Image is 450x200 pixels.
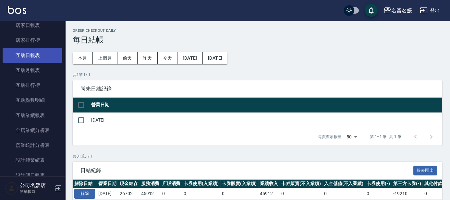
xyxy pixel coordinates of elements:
button: 昨天 [138,52,158,64]
p: 每頁顯示數量 [318,134,341,140]
td: 26702 [118,188,140,200]
button: save [365,4,378,17]
td: 45912 [140,188,161,200]
button: 前天 [117,52,138,64]
p: 共 31 筆, 1 / 1 [73,153,442,159]
td: 0 [280,188,322,200]
a: 設計師業績表 [3,153,62,168]
a: 報表匯出 [413,167,437,173]
th: 營業日期 [97,180,118,188]
td: 0 [365,188,392,200]
a: 店家日報表 [3,18,62,33]
a: 營業統計分析表 [3,138,62,153]
img: Logo [8,6,26,14]
button: [DATE] [177,52,202,64]
button: 上個月 [93,52,117,64]
td: -19210 [392,188,423,200]
th: 入金儲值(不入業績) [322,180,365,188]
button: 登出 [417,5,442,17]
img: Person [5,182,18,195]
th: 卡券使用(-) [365,180,392,188]
td: 0 [182,188,220,200]
td: [DATE] [90,112,442,128]
a: 設計師日報表 [3,168,62,183]
div: 名留名媛 [391,6,412,15]
a: 全店業績分析表 [3,123,62,138]
button: [DATE] [203,52,227,64]
h5: 公司名媛店 [20,182,53,189]
span: 尚未日結紀錄 [80,86,434,92]
th: 卡券使用(入業績) [182,180,220,188]
a: 互助排行榜 [3,78,62,93]
div: 50 [344,128,359,146]
td: 0 [220,188,259,200]
button: 今天 [158,52,178,64]
th: 第三方卡券(-) [392,180,423,188]
th: 現金結存 [118,180,140,188]
th: 店販消費 [161,180,182,188]
a: 互助日報表 [3,48,62,63]
td: 0 [322,188,365,200]
td: 45912 [258,188,280,200]
th: 卡券販賣(不入業績) [280,180,322,188]
th: 服務消費 [140,180,161,188]
p: 第 1–1 筆 共 1 筆 [370,134,401,140]
td: 0 [161,188,182,200]
h3: 每日結帳 [73,35,442,44]
p: 開單帳號 [20,189,53,194]
button: 名留名媛 [381,4,415,17]
button: 本月 [73,52,93,64]
a: 互助點數明細 [3,93,62,108]
th: 業績收入 [258,180,280,188]
p: 共 1 筆, 1 / 1 [73,72,442,78]
button: 解除 [74,189,95,199]
a: 互助業績報表 [3,108,62,123]
h2: Order checkout daily [73,29,442,33]
td: [DATE] [97,188,118,200]
a: 店家排行榜 [3,33,62,48]
span: 日結紀錄 [80,167,413,174]
th: 解除日結 [73,180,97,188]
button: 報表匯出 [413,166,437,176]
th: 卡券販賣(入業績) [220,180,259,188]
a: 互助月報表 [3,63,62,78]
th: 營業日期 [90,98,442,113]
